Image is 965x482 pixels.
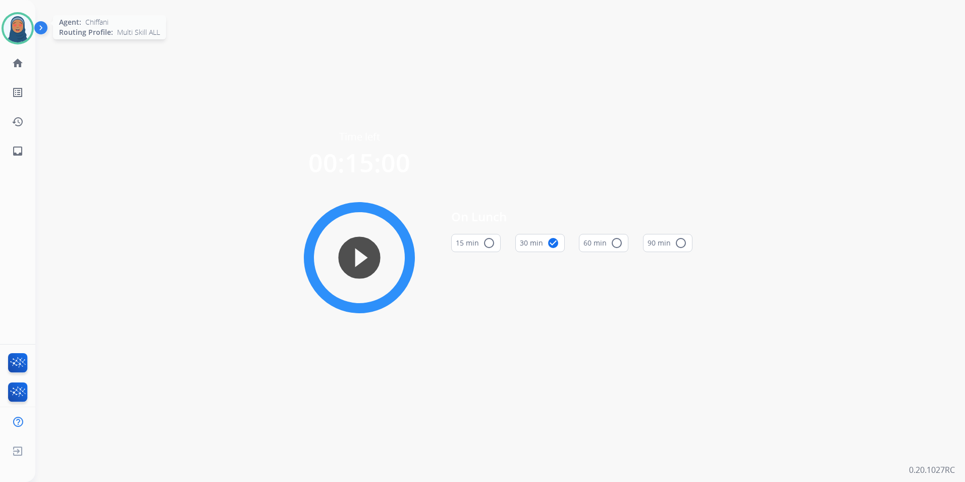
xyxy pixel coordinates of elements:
mat-icon: inbox [12,145,24,157]
button: 15 min [451,234,501,252]
mat-icon: check_circle [547,237,559,249]
button: 60 min [579,234,628,252]
mat-icon: history [12,116,24,128]
mat-icon: play_circle_filled [353,252,365,264]
p: 0.20.1027RC [909,464,955,476]
mat-icon: home [12,57,24,69]
span: Agent: [59,17,81,27]
span: Chiffani [85,17,109,27]
span: Multi Skill ALL [117,27,160,37]
span: 00:15:00 [308,146,410,180]
mat-icon: radio_button_unchecked [611,237,623,249]
span: Time left [339,130,380,144]
span: Routing Profile: [59,27,113,37]
img: avatar [4,14,32,42]
button: 90 min [643,234,692,252]
mat-icon: list_alt [12,86,24,99]
mat-icon: radio_button_unchecked [675,237,687,249]
span: On Lunch [451,208,692,226]
mat-icon: radio_button_unchecked [483,237,495,249]
button: 30 min [515,234,565,252]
